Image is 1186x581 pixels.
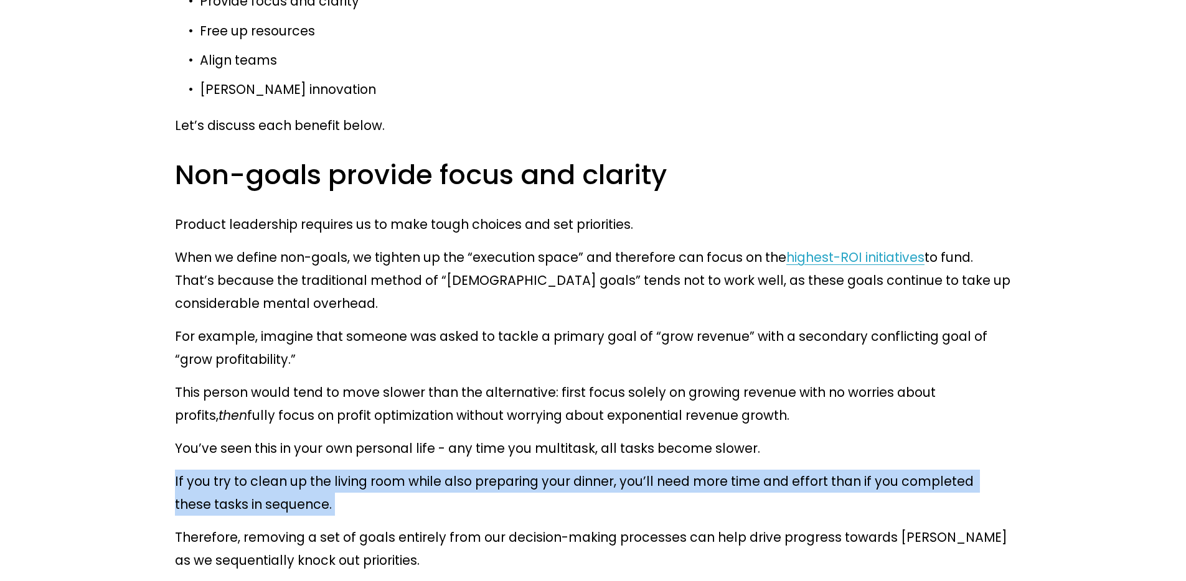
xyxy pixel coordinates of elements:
[200,19,1011,42] p: Free up resources
[175,213,1011,236] p: Product leadership requires us to make tough choices and set priorities.
[175,246,1011,315] p: When we define non-goals, we tighten up the “execution space” and therefore can focus on the to f...
[200,49,1011,72] p: Align teams
[200,78,1011,101] p: [PERSON_NAME] innovation
[175,325,1011,371] p: For example, imagine that someone was asked to tackle a primary goal of “grow revenue” with a sec...
[219,406,247,424] em: then
[175,114,1011,137] p: Let’s discuss each benefit below.
[175,526,1011,572] p: Therefore, removing a set of goals entirely from our decision-making processes can help drive pro...
[175,437,1011,460] p: You’ve seen this in your own personal life - any time you multitask, all tasks become slower.
[175,381,1011,427] p: This person would tend to move slower than the alternative: first focus solely on growing revenue...
[175,157,1011,193] h3: Non-goals provide focus and clarity
[786,248,925,266] a: highest-ROI initiatives
[175,470,1011,516] p: If you try to clean up the living room while also preparing your dinner, you’ll need more time an...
